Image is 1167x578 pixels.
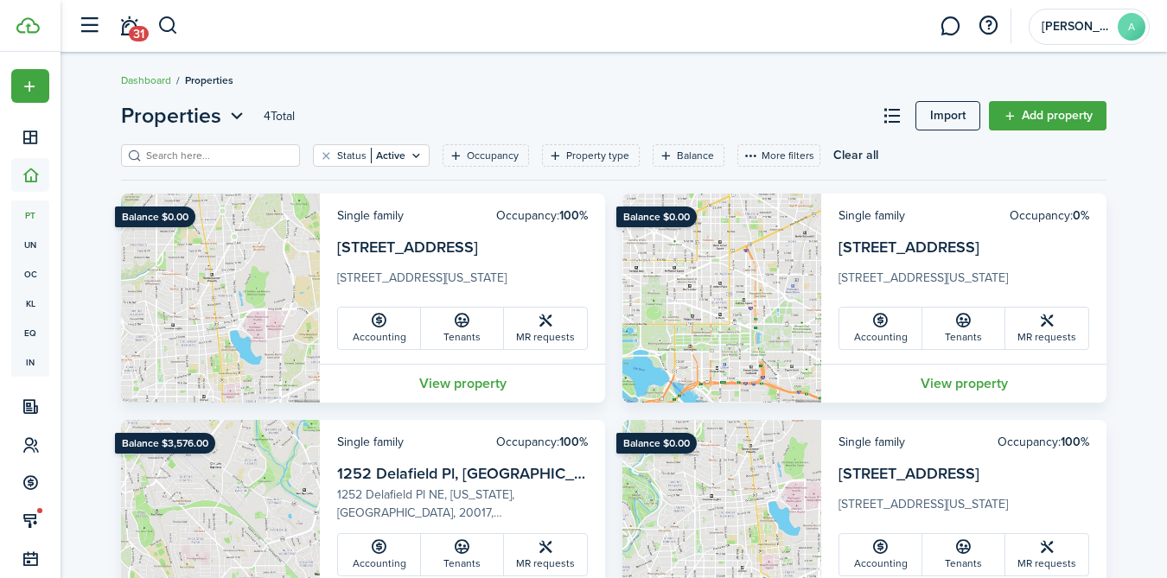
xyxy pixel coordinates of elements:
[337,236,478,258] a: [STREET_ADDRESS]
[129,26,149,41] span: 31
[313,144,430,167] filter-tag: Open filter
[11,69,49,103] button: Open menu
[443,144,529,167] filter-tag: Open filter
[989,101,1106,130] a: Add property
[915,101,980,130] a: Import
[616,433,697,454] ribbon: Balance $0.00
[622,194,821,403] img: Property avatar
[337,462,616,485] a: 1252 Delafield Pl, [GEOGRAPHIC_DATA]
[337,206,404,225] card-header-left: Single family
[1042,21,1111,33] span: Adam
[338,534,421,575] a: Accounting
[821,364,1106,403] a: View property
[121,73,171,88] a: Dashboard
[337,433,404,451] card-header-left: Single family
[833,144,878,167] button: Clear all
[11,259,49,289] a: oc
[839,308,922,349] a: Accounting
[566,148,629,163] filter-tag-label: Property type
[73,10,105,42] button: Open sidebar
[319,149,334,162] button: Clear filter
[922,534,1005,575] a: Tenants
[973,11,1003,41] button: Open resource center
[264,107,295,125] header-page-total: 4 Total
[421,308,504,349] a: Tenants
[115,206,195,227] ribbon: Balance $0.00
[839,534,922,575] a: Accounting
[371,148,405,163] filter-tag-value: Active
[142,148,294,164] input: Search here...
[11,347,49,377] a: in
[542,144,640,167] filter-tag: Open filter
[1073,206,1089,225] b: 0%
[839,433,905,451] card-header-left: Single family
[16,17,40,34] img: TenantCloud
[1061,433,1089,451] b: 100%
[839,236,979,258] a: [STREET_ADDRESS]
[337,486,588,522] card-description: 1252 Delafield Pl NE, [US_STATE], [GEOGRAPHIC_DATA], 20017, [GEOGRAPHIC_DATA]
[934,4,966,48] a: Messaging
[616,206,697,227] ribbon: Balance $0.00
[121,100,248,131] button: Open menu
[421,534,504,575] a: Tenants
[839,462,979,485] a: [STREET_ADDRESS]
[115,433,215,454] ribbon: Balance $3,576.00
[337,269,588,296] card-description: [STREET_ADDRESS][US_STATE]
[11,200,49,230] a: pt
[338,308,421,349] a: Accounting
[839,495,1089,523] card-description: [STREET_ADDRESS][US_STATE]
[496,206,588,225] card-header-right: Occupancy:
[922,308,1005,349] a: Tenants
[1010,206,1089,225] card-header-right: Occupancy:
[11,230,49,259] a: un
[112,4,145,48] a: Notifications
[121,194,320,403] img: Property avatar
[839,206,905,225] card-header-left: Single family
[11,318,49,347] a: eq
[11,289,49,318] a: kl
[121,100,248,131] button: Properties
[1005,534,1088,575] a: MR requests
[320,364,605,403] a: View property
[157,11,179,41] button: Search
[504,308,587,349] a: MR requests
[467,148,519,163] filter-tag-label: Occupancy
[559,206,588,225] b: 100%
[504,534,587,575] a: MR requests
[839,269,1089,296] card-description: [STREET_ADDRESS][US_STATE]
[121,100,221,131] span: Properties
[496,433,588,451] card-header-right: Occupancy:
[1005,308,1088,349] a: MR requests
[677,148,714,163] filter-tag-label: Balance
[737,144,820,167] button: More filters
[1118,13,1145,41] avatar-text: A
[653,144,724,167] filter-tag: Open filter
[998,433,1089,451] card-header-right: Occupancy:
[185,73,233,88] span: Properties
[559,433,588,451] b: 100%
[337,148,367,163] filter-tag-label: Status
